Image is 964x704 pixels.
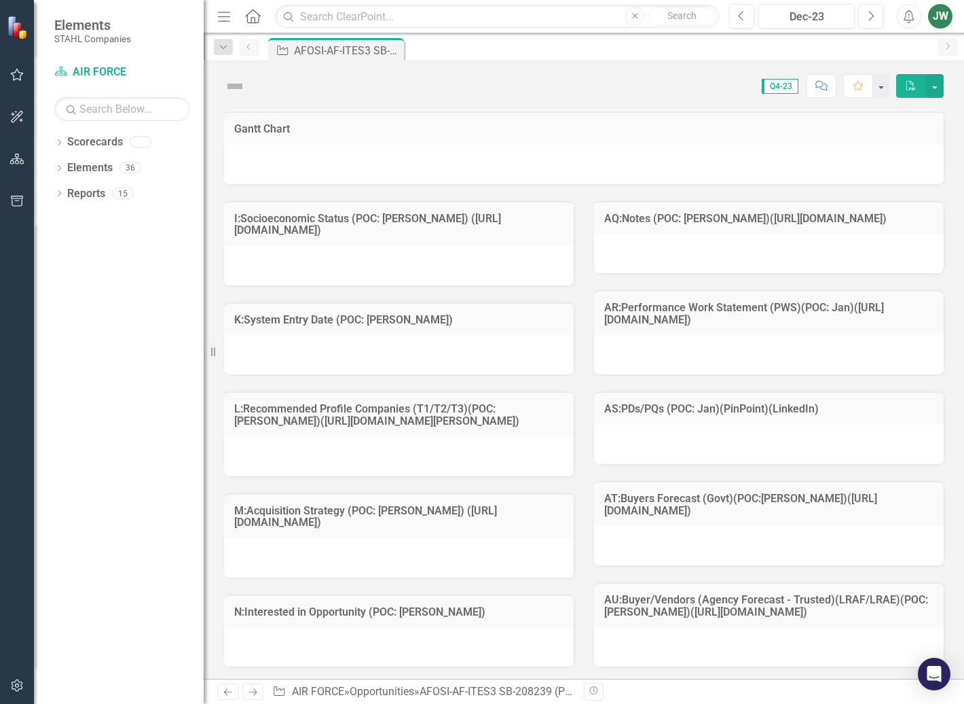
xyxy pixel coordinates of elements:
small: STAHL Companies [54,33,131,44]
button: Search [648,7,716,26]
div: AFOSI-AF-ITES3 SB-208239 (Professional IT Support Services) [294,42,401,59]
h3: N:Interested in Opportunity (POC: [PERSON_NAME]) [234,606,563,618]
a: Elements [67,160,113,176]
a: AIR FORCE [54,65,190,80]
input: Search Below... [54,97,190,121]
h3: Gantt Chart [234,123,933,135]
div: 36 [119,162,141,174]
h3: L:Recommended Profile Companies (T1/T2/T3)(POC: [PERSON_NAME])([URL][DOMAIN_NAME][PERSON_NAME]) [234,403,563,427]
img: Not Defined [224,75,246,97]
h3: I:Socioeconomic Status (POC: [PERSON_NAME]) ([URL][DOMAIN_NAME]) [234,213,563,236]
button: JW [928,4,952,29]
div: Open Intercom Messenger [918,658,950,690]
h3: AT:Buyers Forecast (Govt)(POC:[PERSON_NAME])([URL][DOMAIN_NAME]) [604,493,933,516]
span: Search [667,10,697,21]
input: Search ClearPoint... [275,5,719,29]
img: ClearPoint Strategy [7,15,31,39]
button: Dec-23 [758,4,855,29]
div: Dec-23 [763,9,850,25]
div: » » [272,684,574,700]
h3: AS:PDs/PQs (POC: Jan)(PinPoint)(LinkedIn) [604,403,933,415]
span: Elements [54,17,131,33]
div: AFOSI-AF-ITES3 SB-208239 (Professional IT Support Services) [420,685,718,698]
a: Scorecards [67,135,123,150]
h3: AR:Performance Work Statement (PWS)(POC: Jan)([URL][DOMAIN_NAME]) [604,302,933,325]
a: Opportunities [350,685,414,698]
h3: AU:Buyer/Vendors (Agency Forecast - Trusted)(LRAF/LRAE)(POC:[PERSON_NAME])([URL][DOMAIN_NAME]) [604,594,933,618]
h3: K:System Entry Date (POC: [PERSON_NAME]) [234,314,563,326]
a: AIR FORCE [292,685,344,698]
h3: M:Acquisition Strategy (POC: [PERSON_NAME]) ([URL][DOMAIN_NAME]) [234,505,563,529]
h3: AQ:Notes (POC: [PERSON_NAME])([URL][DOMAIN_NAME]) [604,213,933,225]
a: Reports [67,186,105,202]
div: 15 [112,188,134,199]
span: Q4-23 [762,79,798,94]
